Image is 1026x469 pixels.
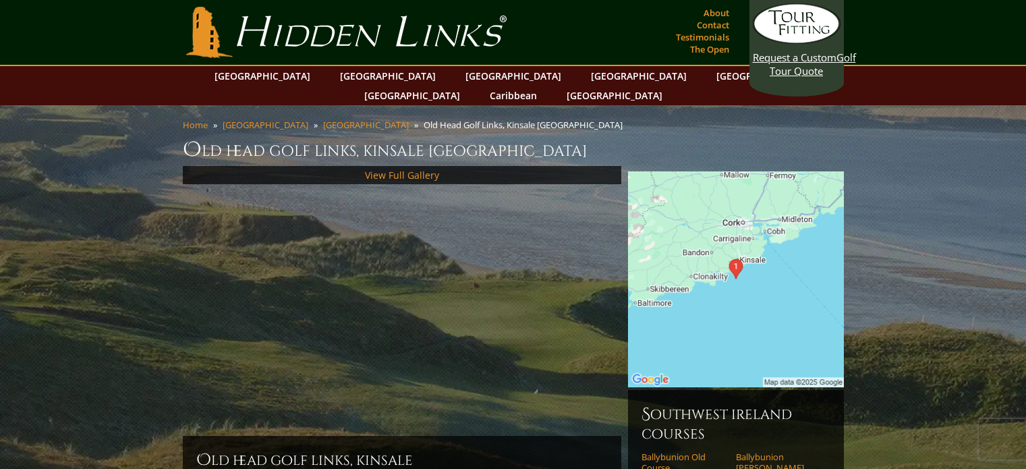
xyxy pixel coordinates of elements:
a: Contact [693,16,733,34]
h6: Southwest Ireland Courses [642,404,830,443]
a: [GEOGRAPHIC_DATA] [323,119,409,131]
a: [GEOGRAPHIC_DATA] [560,86,669,105]
a: [GEOGRAPHIC_DATA] [358,86,467,105]
a: The Open [687,40,733,59]
a: Request a CustomGolf Tour Quote [753,3,840,78]
a: [GEOGRAPHIC_DATA] [584,66,693,86]
a: About [700,3,733,22]
a: [GEOGRAPHIC_DATA] [333,66,443,86]
a: Home [183,119,208,131]
a: [GEOGRAPHIC_DATA] [223,119,308,131]
a: View Full Gallery [365,169,439,182]
h1: Old Head Golf Links, Kinsale [GEOGRAPHIC_DATA] [183,136,844,163]
a: Caribbean [483,86,544,105]
a: Testimonials [673,28,733,47]
span: Request a Custom [753,51,836,64]
a: [GEOGRAPHIC_DATA] [710,66,819,86]
li: Old Head Golf Links, Kinsale [GEOGRAPHIC_DATA] [424,119,628,131]
img: Google Map of Old Head Golf Links, Kinsale, Ireland [628,171,844,387]
a: [GEOGRAPHIC_DATA] [208,66,317,86]
a: [GEOGRAPHIC_DATA] [459,66,568,86]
